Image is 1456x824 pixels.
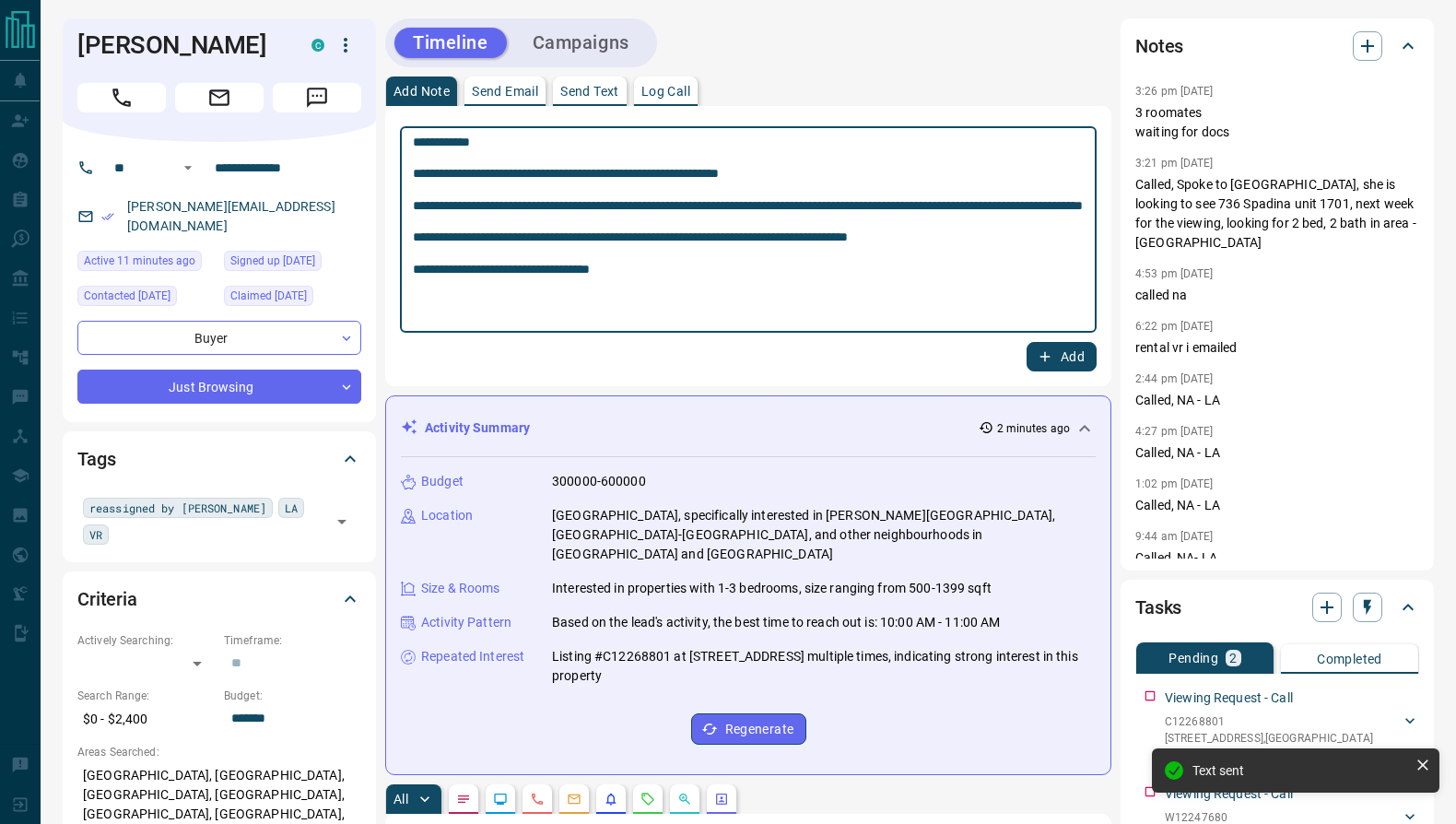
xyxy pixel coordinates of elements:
p: Send Text [560,85,619,98]
p: Budget: [224,688,361,704]
div: Criteria [77,577,361,621]
span: Contacted [DATE] [84,287,170,305]
button: Regenerate [691,713,806,745]
p: 3:21 pm [DATE] [1135,157,1214,170]
p: Listing #C12268801 at [STREET_ADDRESS] multiple times, indicating strong interest in this property [552,647,1096,686]
p: Actively Searching: [77,632,215,649]
p: [STREET_ADDRESS] , [GEOGRAPHIC_DATA] [1165,730,1373,747]
span: Claimed [DATE] [230,287,307,305]
p: Add Note [393,85,450,98]
p: Activity Summary [425,418,530,438]
a: [PERSON_NAME][EMAIL_ADDRESS][DOMAIN_NAME] [127,199,335,233]
svg: Requests [640,792,655,806]
h2: Tags [77,444,115,474]
p: called na [1135,286,1419,305]
button: Add [1027,342,1097,371]
svg: Opportunities [677,792,692,806]
p: 4:53 pm [DATE] [1135,267,1214,280]
p: 2:44 pm [DATE] [1135,372,1214,385]
p: Pending [1168,652,1218,665]
p: Completed [1317,653,1382,665]
div: Notes [1135,24,1419,68]
span: Email [175,83,264,112]
p: Timeframe: [224,632,361,649]
p: 300000-600000 [552,472,646,491]
p: Log Call [641,85,690,98]
svg: Email Verified [101,210,114,223]
span: Signed up [DATE] [230,252,315,270]
p: 9:44 am [DATE] [1135,530,1214,543]
span: VR [89,525,102,544]
button: Campaigns [514,28,648,58]
h2: Tasks [1135,593,1181,622]
p: $0 - $2,400 [77,704,215,735]
p: Send Email [472,85,538,98]
p: 2 minutes ago [997,420,1070,437]
p: 3 roomates waiting for docs [1135,103,1419,142]
h2: Notes [1135,31,1183,61]
div: Text sent [1192,763,1408,778]
svg: Emails [567,792,581,806]
p: Interested in properties with 1-3 bedrooms, size ranging from 500-1399 sqft [552,579,992,598]
p: rental vr i emailed [1135,338,1419,358]
span: Active 11 minutes ago [84,252,195,270]
h1: [PERSON_NAME] [77,30,284,60]
button: Open [177,157,199,179]
div: Tasks [1135,585,1419,630]
p: 3:26 pm [DATE] [1135,85,1214,98]
p: Called, NA - LA [1135,391,1419,410]
p: 1:02 pm [DATE] [1135,477,1214,490]
p: All [393,793,408,806]
div: Activity Summary2 minutes ago [401,411,1096,445]
p: C12268801 [1165,713,1373,730]
button: Open [329,509,355,535]
p: Budget [421,472,464,491]
span: LA [285,499,298,517]
p: 4:27 pm [DATE] [1135,425,1214,438]
p: Called, NA- LA [1135,548,1419,568]
svg: Lead Browsing Activity [493,792,508,806]
div: Tue May 14 2024 [224,286,361,312]
p: Search Range: [77,688,215,704]
p: Viewing Request - Call [1165,689,1293,708]
div: Tue Aug 12 2025 [77,251,215,277]
div: condos.ca [311,39,324,52]
p: [GEOGRAPHIC_DATA], specifically interested in [PERSON_NAME][GEOGRAPHIC_DATA], [GEOGRAPHIC_DATA]-[... [552,506,1096,564]
div: Tags [77,437,361,481]
span: reassigned by [PERSON_NAME] [89,499,266,517]
svg: Calls [530,792,545,806]
p: Called, NA - LA [1135,496,1419,515]
div: Wed Aug 24 2016 [224,251,361,277]
p: Based on the lead's activity, the best time to reach out is: 10:00 AM - 11:00 AM [552,613,1001,632]
p: Areas Searched: [77,744,361,760]
p: Activity Pattern [421,613,511,632]
div: Tue Jul 15 2025 [77,286,215,312]
p: Called, Spoke to [GEOGRAPHIC_DATA], she is looking to see 736 Spadina unit 1701, next week for th... [1135,175,1419,253]
div: Buyer [77,321,361,355]
p: Called, NA - LA [1135,443,1419,463]
h2: Criteria [77,584,137,614]
p: Size & Rooms [421,579,500,598]
div: C12268801[STREET_ADDRESS],[GEOGRAPHIC_DATA] [1165,710,1419,750]
p: Location [421,506,473,525]
p: 6:22 pm [DATE] [1135,320,1214,333]
p: Repeated Interest [421,647,524,666]
span: Message [273,83,361,112]
div: Just Browsing [77,370,361,404]
svg: Agent Actions [714,792,729,806]
svg: Listing Alerts [604,792,618,806]
svg: Notes [456,792,471,806]
button: Timeline [394,28,507,58]
p: 2 [1229,652,1237,665]
span: Call [77,83,166,112]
